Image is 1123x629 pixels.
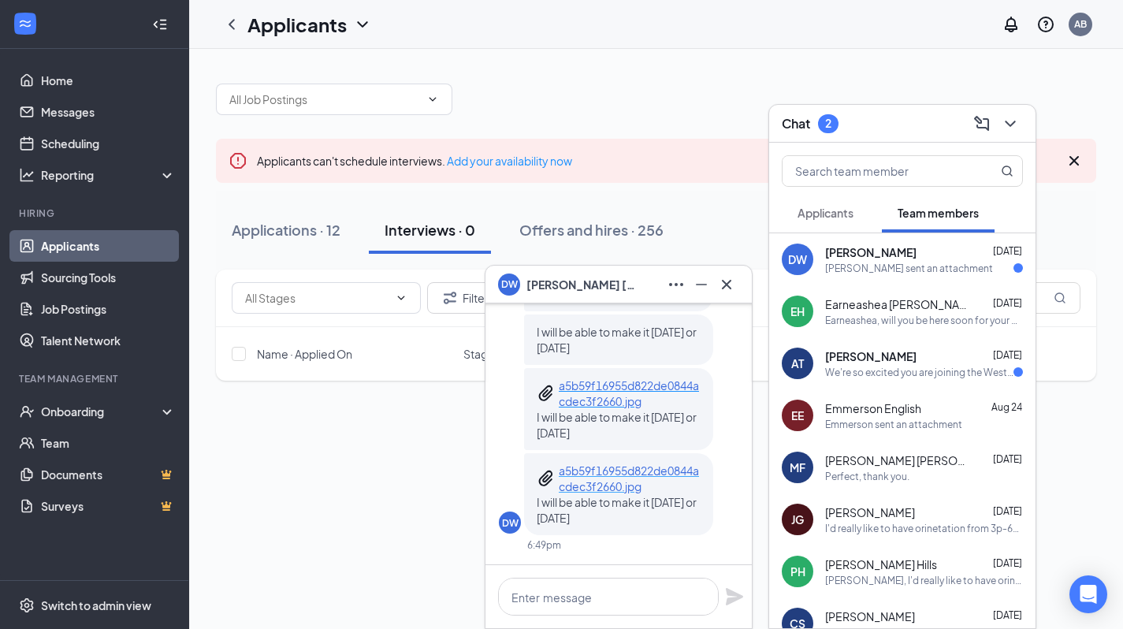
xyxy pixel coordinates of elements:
a: Job Postings [41,293,176,325]
svg: Cross [717,275,736,294]
div: We're so excited you are joining the West [PERSON_NAME] [LA] [DEMOGRAPHIC_DATA]-fil-Ateam ! Do yo... [825,366,1013,379]
svg: UserCheck [19,404,35,419]
span: I will be able to make it [DATE] or [DATE] [537,495,697,525]
div: 6:49pm [527,538,561,552]
svg: ChevronLeft [222,15,241,34]
div: MF [790,460,805,475]
button: Cross [714,272,739,297]
button: ComposeMessage [969,111,995,136]
svg: Paperclip [537,469,556,488]
a: SurveysCrown [41,490,176,522]
span: Emmerson English [825,400,921,416]
div: Team Management [19,372,173,385]
div: Offers and hires · 256 [519,220,664,240]
h3: Chat [782,115,810,132]
span: [PERSON_NAME] [PERSON_NAME] [825,452,967,468]
span: Applicants can't schedule interviews. [257,154,572,168]
a: DocumentsCrown [41,459,176,490]
span: Stage [463,346,495,362]
div: Perfect, thank you. [825,470,909,483]
div: DW [788,251,807,267]
svg: Settings [19,597,35,613]
button: Minimize [689,272,714,297]
div: Interviews · 0 [385,220,475,240]
svg: ChevronDown [353,15,372,34]
span: [PERSON_NAME] [825,348,917,364]
a: Home [41,65,176,96]
a: Scheduling [41,128,176,159]
div: EE [791,408,804,423]
svg: WorkstreamLogo [17,16,33,32]
span: Aug 24 [991,401,1022,413]
div: [PERSON_NAME], I'd really like to have orinetation from 3p-6p [DATE] but I can not let you attend... [825,574,1023,587]
svg: Error [229,151,247,170]
div: Onboarding [41,404,162,419]
svg: Ellipses [667,275,686,294]
span: [DATE] [993,453,1022,465]
a: a5b59f16955d822de0844acdec3f2660.jpg [559,378,701,409]
span: Earneashea [PERSON_NAME] [825,296,967,312]
p: a5b59f16955d822de0844acdec3f2660.jpg [559,463,701,494]
span: [DATE] [993,505,1022,517]
div: Switch to admin view [41,597,151,613]
svg: ChevronDown [426,93,439,106]
div: Open Intercom Messenger [1069,575,1107,613]
svg: QuestionInfo [1036,15,1055,34]
input: Search team member [783,156,969,186]
div: [PERSON_NAME] sent an attachment [825,262,993,275]
svg: Minimize [692,275,711,294]
button: Filter Filters [427,282,508,314]
div: PH [790,564,805,579]
span: [PERSON_NAME] [825,504,915,520]
input: All Stages [245,289,389,307]
div: Hiring [19,207,173,220]
div: JG [791,512,804,527]
a: Team [41,427,176,459]
a: Add your availability now [447,154,572,168]
div: AT [791,355,804,371]
svg: Filter [441,288,459,307]
span: I will be able to make it [DATE] or [DATE] [537,325,697,355]
span: I will be able to make it [DATE] or [DATE] [537,410,697,440]
div: I'd really like to have orinetation from 3p-6p [DATE] but I can not let you attend orientation un... [825,522,1023,535]
a: Sourcing Tools [41,262,176,293]
svg: ChevronDown [395,292,407,304]
span: [DATE] [993,557,1022,569]
svg: Analysis [19,167,35,183]
span: [PERSON_NAME] [825,244,917,260]
span: [DATE] [993,609,1022,621]
span: [DATE] [993,349,1022,361]
div: Applications · 12 [232,220,340,240]
a: Messages [41,96,176,128]
svg: Collapse [152,17,168,32]
span: [PERSON_NAME] [PERSON_NAME] [526,276,637,293]
div: Earneashea, will you be here soon for your orientation? [825,314,1023,327]
svg: MagnifyingGlass [1001,165,1013,177]
svg: Paperclip [537,384,556,403]
span: Team members [898,206,979,220]
div: 2 [825,117,831,130]
div: EH [790,303,805,319]
span: [DATE] [993,245,1022,257]
div: Reporting [41,167,177,183]
span: [DATE] [993,297,1022,309]
span: [PERSON_NAME] Hills [825,556,937,572]
svg: ChevronDown [1001,114,1020,133]
a: Talent Network [41,325,176,356]
div: AB [1074,17,1087,31]
h1: Applicants [247,11,347,38]
span: [PERSON_NAME] [825,609,915,624]
button: ChevronDown [998,111,1023,136]
span: Name · Applied On [257,346,352,362]
svg: ComposeMessage [972,114,991,133]
div: DW [502,516,519,530]
input: All Job Postings [229,91,420,108]
svg: Plane [725,587,744,606]
span: Applicants [798,206,853,220]
a: Applicants [41,230,176,262]
svg: Cross [1065,151,1084,170]
div: Emmerson sent an attachment [825,418,962,431]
